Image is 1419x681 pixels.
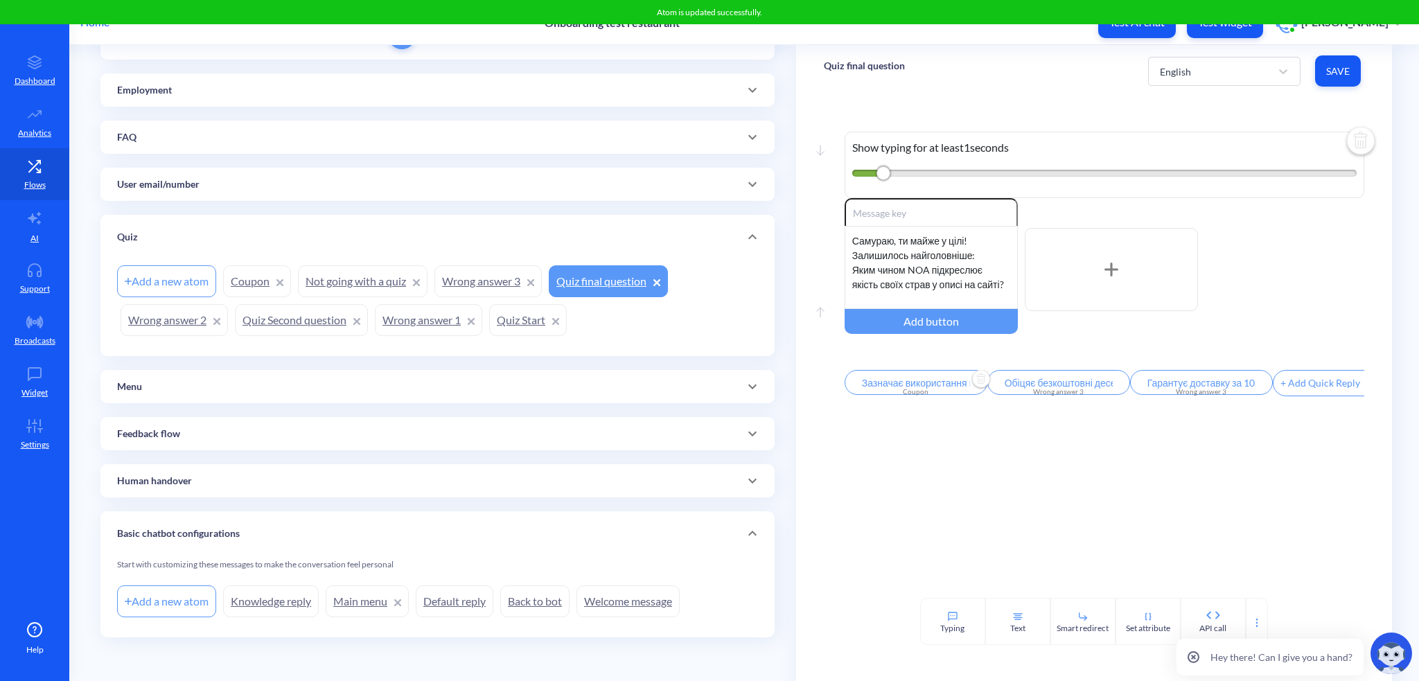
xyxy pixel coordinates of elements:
img: copilot-icon.svg [1370,633,1412,674]
button: Delete [964,363,998,396]
div: Wrong answer 3 [996,387,1122,397]
div: FAQ [100,121,775,154]
a: Quiz Start [489,304,567,336]
input: Reply title [987,370,1130,395]
div: Самураю, ти майже у цілі! Залишилось найголовніше: Яким чином NOA підкреслює якість своїх страв у... [845,226,1018,309]
img: delete [1344,125,1377,159]
div: English [1160,64,1191,78]
a: Welcome message [576,585,680,617]
div: Smart redirect [1057,622,1109,635]
p: Support [20,283,50,295]
a: Main menu [326,585,409,617]
p: Quiz final question [824,59,905,73]
p: Basic chatbot configurations [117,527,240,541]
div: Text [1010,622,1025,635]
p: Human handover [117,474,192,488]
a: Coupon [223,265,291,297]
div: Start with customizing these messages to make the conversation feel personal [117,558,758,582]
a: Not going with a quiz [298,265,428,297]
div: Feedback flow [100,417,775,450]
div: Quiz [100,215,775,259]
div: + Add Quick Reply [1273,371,1367,396]
p: FAQ [117,130,136,145]
div: Add a new atom [117,265,216,297]
input: Message key [845,198,1018,226]
a: Quiz final question [549,265,668,297]
span: Help [26,644,44,656]
p: User email/number [117,177,200,192]
div: Menu [100,370,775,403]
p: Feedback flow [117,427,180,441]
div: Wrong answer 3 [1138,387,1264,397]
a: Knowledge reply [223,585,319,617]
p: Quiz [117,230,138,245]
div: Set attribute [1126,622,1170,635]
p: AI [30,232,39,245]
a: Wrong answer 1 [375,304,482,336]
a: Wrong answer 3 [434,265,542,297]
input: Reply title [1130,370,1273,395]
a: Back to bot [500,585,570,617]
p: Menu [117,380,142,394]
div: Add a new atom [117,585,216,617]
div: Employment [100,73,775,107]
span: Atom is updated successfully. [657,7,762,17]
span: Save [1326,64,1350,78]
div: Add button [845,309,1018,334]
div: Basic chatbot configurations [100,511,775,556]
div: Human handover [100,464,775,497]
p: Employment [117,83,172,98]
div: Coupon [853,387,979,397]
p: Analytics [18,127,51,139]
input: Reply title [845,370,987,395]
div: API call [1199,622,1226,635]
p: Hey there! Can I give you a hand? [1210,650,1352,664]
a: Quiz Second question [235,304,368,336]
button: Save [1315,55,1361,87]
p: Show typing for at least 1 seconds [852,139,1357,156]
img: delete [971,369,991,390]
p: Settings [21,439,49,451]
p: Dashboard [15,75,55,87]
a: Default reply [416,585,493,617]
div: User email/number [100,168,775,201]
p: Flows [24,179,46,191]
a: Wrong answer 2 [121,304,228,336]
div: Typing [940,622,964,635]
p: Widget [21,387,48,399]
p: Broadcasts [15,335,55,347]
